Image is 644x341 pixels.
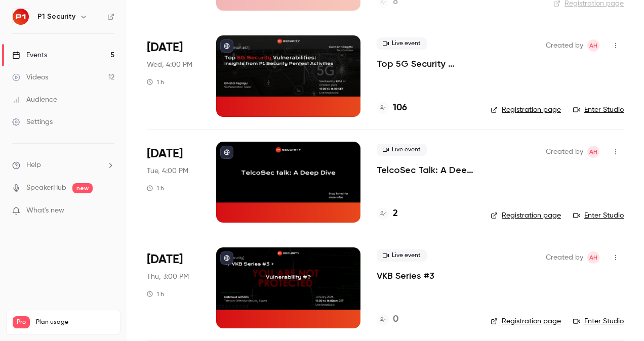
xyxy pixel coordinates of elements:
[147,146,183,162] span: [DATE]
[573,105,624,115] a: Enter Studio
[147,78,164,86] div: 1 h
[573,316,624,326] a: Enter Studio
[491,316,561,326] a: Registration page
[491,210,561,221] a: Registration page
[147,142,200,223] div: Nov 11 Tue, 4:00 PM (Europe/Paris)
[12,50,47,60] div: Events
[13,316,30,328] span: Pro
[26,205,64,216] span: What's new
[377,37,427,50] span: Live event
[72,183,93,193] span: new
[377,313,398,326] a: 0
[147,39,183,56] span: [DATE]
[393,313,398,326] h4: 0
[587,251,599,264] span: Amine Hayad
[26,183,66,193] a: SpeakerHub
[12,160,114,170] li: help-dropdown-opener
[491,105,561,115] a: Registration page
[147,251,183,268] span: [DATE]
[546,251,583,264] span: Created by
[546,146,583,158] span: Created by
[147,60,192,70] span: Wed, 4:00 PM
[573,210,624,221] a: Enter Studio
[377,144,427,156] span: Live event
[26,160,41,170] span: Help
[589,39,597,52] span: AH
[147,272,189,282] span: Thu, 3:00 PM
[12,117,53,127] div: Settings
[13,9,29,25] img: P1 Security
[587,146,599,158] span: Amine Hayad
[377,58,474,70] a: Top 5G Security Vulnerabilities: Insights from P1 Security Pentest Activities
[12,95,57,105] div: Audience
[147,247,200,328] div: Jan 15 Thu, 3:00 PM (Europe/Paris)
[147,290,164,298] div: 1 h
[377,101,407,115] a: 106
[37,12,75,22] h6: P1 Security
[12,72,48,82] div: Videos
[36,318,114,326] span: Plan usage
[147,166,188,176] span: Tue, 4:00 PM
[377,249,427,262] span: Live event
[377,164,474,176] a: TelcoSec Talk: A Deep Dive
[147,35,200,116] div: Oct 22 Wed, 4:00 PM (Europe/Paris)
[589,146,597,158] span: AH
[147,184,164,192] div: 1 h
[377,207,398,221] a: 2
[102,206,114,216] iframe: Noticeable Trigger
[589,251,597,264] span: AH
[587,39,599,52] span: Amine Hayad
[393,207,398,221] h4: 2
[377,270,434,282] a: VKB Series #3
[393,101,407,115] h4: 106
[546,39,583,52] span: Created by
